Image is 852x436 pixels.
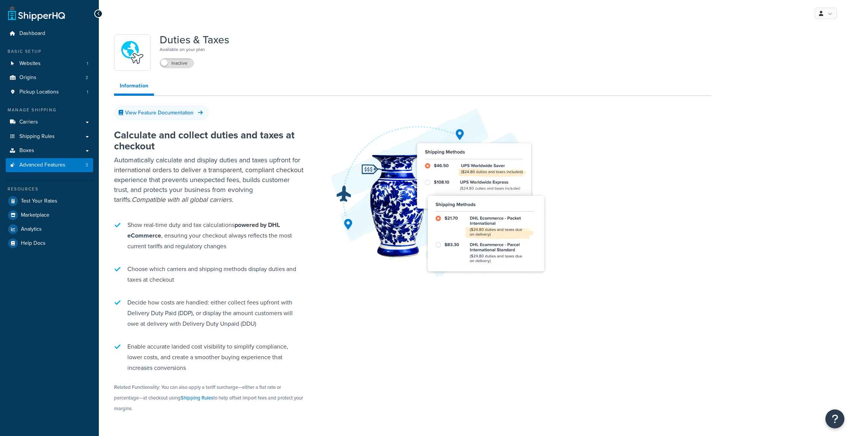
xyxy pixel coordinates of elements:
[6,130,93,144] a: Shipping Rules
[6,222,93,236] a: Analytics
[21,198,57,205] span: Test Your Rates
[114,130,304,151] h2: Calculate and collect duties and taxes at checkout
[86,75,88,81] span: 2
[21,226,42,233] span: Analytics
[21,212,49,219] span: Marketplace
[19,162,65,168] span: Advanced Features
[114,105,209,120] a: View Feature Documentation
[19,60,41,67] span: Websites
[6,115,93,129] a: Carriers
[119,39,146,66] img: icon-duo-feat-landed-cost-7136b061.png
[6,85,93,99] li: Pickup Locations
[6,48,93,55] div: Basic Setup
[6,71,93,85] li: Origins
[19,147,34,154] span: Boxes
[114,155,304,205] p: Automatically calculate and display duties and taxes upfront for international orders to deliver ...
[6,57,93,71] li: Websites
[19,30,45,37] span: Dashboard
[6,158,93,172] a: Advanced Features3
[114,78,154,96] a: Information
[6,194,93,208] a: Test Your Rates
[6,107,93,113] div: Manage Shipping
[19,89,59,95] span: Pickup Locations
[6,27,93,41] a: Dashboard
[114,338,304,377] li: Enable accurate landed cost visibility to simplify compliance, lower costs, and create a smoother...
[160,59,194,68] label: Inactive
[114,260,304,289] li: Choose which carriers and shipping methods display duties and taxes at checkout
[327,107,555,278] img: Duties & Taxes
[6,71,93,85] a: Origins2
[19,119,38,125] span: Carriers
[825,409,844,428] button: Open Resource Center
[19,133,55,140] span: Shipping Rules
[114,293,304,333] li: Decide how costs are handled: either collect fees upfront with Delivery Duty Paid (DDP), or displ...
[21,240,46,247] span: Help Docs
[6,57,93,71] a: Websites1
[6,186,93,192] div: Resources
[86,162,88,168] span: 3
[160,34,229,46] h1: Duties & Taxes
[6,85,93,99] a: Pickup Locations1
[181,394,213,401] a: Shipping Rules
[6,158,93,172] li: Advanced Features
[87,60,88,67] span: 1
[6,236,93,250] a: Help Docs
[87,89,88,95] span: 1
[132,195,233,205] i: Compatible with all global carriers.
[6,144,93,158] a: Boxes
[114,384,303,412] small: Related Functionality: You can also apply a tariff surcharge—either a flat rate or percentage—at ...
[114,216,304,255] li: Show real-time duty and tax calculations , ensuring your checkout always reflects the most curren...
[6,208,93,222] a: Marketplace
[160,46,229,53] p: Available on your plan
[19,75,36,81] span: Origins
